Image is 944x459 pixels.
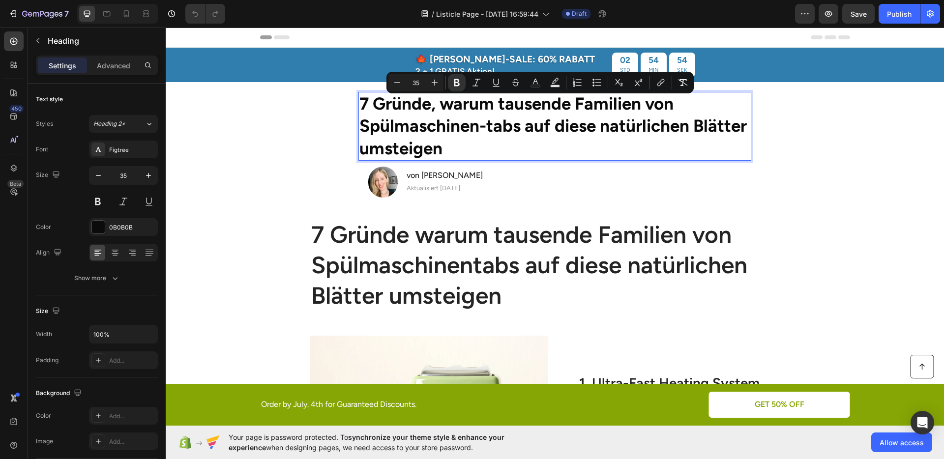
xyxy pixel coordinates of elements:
[36,356,59,365] div: Padding
[36,119,53,128] div: Styles
[109,412,155,421] div: Add...
[851,10,867,18] span: Save
[911,411,934,434] div: Open Intercom Messenger
[250,27,429,38] p: 🍁 [PERSON_NAME]-SALE: 60% RABATT
[483,38,493,48] p: MIN
[36,330,52,339] div: Width
[36,169,62,182] div: Size
[454,27,465,38] div: 02
[589,372,639,382] p: GET 50% OFF
[49,60,76,71] p: Settings
[89,325,157,343] input: Auto
[36,305,62,318] div: Size
[36,437,53,446] div: Image
[4,4,73,24] button: 7
[241,143,317,152] span: von [PERSON_NAME]
[250,40,429,48] p: 2 + 1 GRATIS Aktion!
[436,9,538,19] span: Listicle Page - [DATE] 16:59:44
[454,38,465,48] p: STD
[483,27,493,38] div: 54
[185,4,225,24] div: Undo/Redo
[229,432,543,453] span: Your page is password protected. To when designing pages, we need access to your store password.
[511,27,522,38] div: 54
[36,223,51,231] div: Color
[36,95,63,104] div: Text style
[74,273,120,283] div: Show more
[93,119,125,128] span: Heading 2*
[36,145,48,154] div: Font
[9,105,24,113] div: 450
[109,223,155,232] div: 0B0B0B
[109,437,155,446] div: Add...
[109,356,155,365] div: Add...
[572,9,587,18] span: Draft
[432,9,434,19] span: /
[109,145,155,154] div: Figtree
[145,191,634,285] h1: 7 Gründe warum tausende Familien von Spülmaschinentabs auf diese natürlichen Blätter umsteigen
[36,269,158,287] button: Show more
[97,60,130,71] p: Advanced
[543,364,684,390] a: GET 50% OFF
[193,64,585,134] h2: Rich Text Editor. Editing area: main
[203,139,232,170] img: gempages_585874185520153373-cb2b0ba9-3c48-43ed-9805-aa4fef7901df.png
[36,411,51,420] div: Color
[241,157,295,164] span: Aktualisiert [DATE]
[7,180,24,188] div: Beta
[89,115,158,133] button: Heading 2*
[879,4,920,24] button: Publish
[194,66,581,131] strong: 7 Gründe, warum tausende Familien von Spülmaschinen-tabs auf diese natürlichen Blätter umsteigen
[887,9,912,19] div: Publish
[229,433,504,452] span: synchronize your theme style & enhance your experience
[386,72,694,93] div: Editor contextual toolbar
[511,38,522,48] p: SEK
[842,4,875,24] button: Save
[64,8,69,20] p: 7
[36,246,63,259] div: Align
[166,28,944,426] iframe: Design area
[880,437,924,448] span: Allow access
[36,387,84,400] div: Background
[413,346,634,365] h2: 1. Ultra-Fast Heating System
[871,432,932,452] button: Allow access
[48,35,154,47] p: Heading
